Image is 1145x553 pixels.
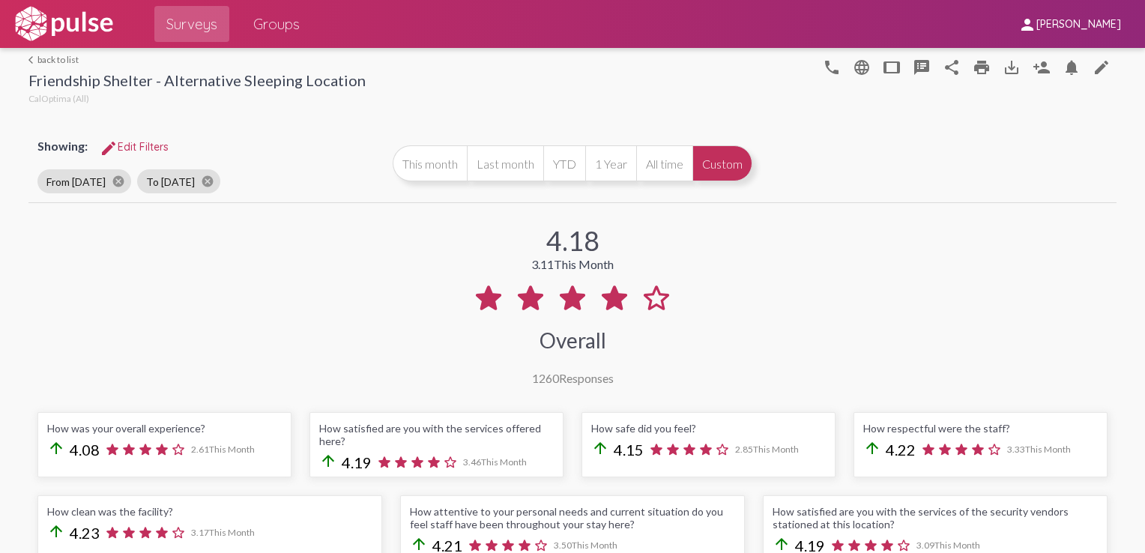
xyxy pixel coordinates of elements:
[531,257,614,271] div: 3.11
[753,444,799,455] span: This Month
[973,58,991,76] mat-icon: print
[137,169,220,193] mat-chip: To [DATE]
[253,10,300,37] span: Groups
[913,58,931,76] mat-icon: speaker_notes
[47,522,65,540] mat-icon: arrow_upward
[967,52,997,82] a: print
[1087,52,1117,82] a: edit
[1063,58,1081,76] mat-icon: Bell
[877,52,907,82] button: tablet
[614,441,644,459] span: 4.15
[823,58,841,76] mat-icon: language
[943,58,961,76] mat-icon: Share
[12,5,115,43] img: white-logo.svg
[191,527,255,538] span: 3.17
[463,456,527,468] span: 3.46
[1093,58,1111,76] mat-icon: edit
[166,10,217,37] span: Surveys
[692,145,752,181] button: Custom
[554,257,614,271] span: This Month
[47,439,65,457] mat-icon: arrow_upward
[883,58,901,76] mat-icon: tablet
[191,444,255,455] span: 2.61
[540,327,606,353] div: Overall
[572,540,617,551] span: This Month
[209,527,255,538] span: This Month
[1027,52,1057,82] button: Person
[1018,16,1036,34] mat-icon: person
[319,452,337,470] mat-icon: arrow_upward
[773,535,791,553] mat-icon: arrow_upward
[201,175,214,188] mat-icon: cancel
[1006,10,1133,37] button: [PERSON_NAME]
[28,93,89,104] span: CalOptima (All)
[585,145,636,181] button: 1 Year
[467,145,543,181] button: Last month
[907,52,937,82] button: speaker_notes
[735,444,799,455] span: 2.85
[543,145,585,181] button: YTD
[481,456,527,468] span: This Month
[886,441,916,459] span: 4.22
[410,505,735,531] div: How attentive to your personal needs and current situation do you feel staff have been throughout...
[28,55,37,64] mat-icon: arrow_back_ios
[1007,444,1071,455] span: 3.33
[546,224,599,257] div: 4.18
[342,453,372,471] span: 4.19
[209,444,255,455] span: This Month
[934,540,980,551] span: This Month
[319,422,554,447] div: How satisfied are you with the services offered here?
[88,133,181,160] button: Edit FiltersEdit Filters
[1036,18,1121,31] span: [PERSON_NAME]
[591,422,826,435] div: How safe did you feel?
[636,145,692,181] button: All time
[112,175,125,188] mat-icon: cancel
[853,58,871,76] mat-icon: language
[863,422,1098,435] div: How respectful were the staff?
[28,71,366,93] div: Friendship Shelter - Alternative Sleeping Location
[997,52,1027,82] button: Download
[393,145,467,181] button: This month
[100,140,169,154] span: Edit Filters
[532,371,559,385] span: 1260
[1033,58,1051,76] mat-icon: Person
[1025,444,1071,455] span: This Month
[916,540,980,551] span: 3.09
[847,52,877,82] button: language
[863,439,881,457] mat-icon: arrow_upward
[817,52,847,82] button: language
[70,441,100,459] span: 4.08
[241,6,312,42] a: Groups
[47,422,282,435] div: How was your overall experience?
[70,524,100,542] span: 4.23
[47,505,372,518] div: How clean was the facility?
[28,54,366,65] a: back to list
[1003,58,1021,76] mat-icon: Download
[532,371,614,385] div: Responses
[37,169,131,193] mat-chip: From [DATE]
[554,540,617,551] span: 3.50
[1057,52,1087,82] button: Bell
[591,439,609,457] mat-icon: arrow_upward
[100,139,118,157] mat-icon: Edit Filters
[154,6,229,42] a: Surveys
[937,52,967,82] button: Share
[410,535,428,553] mat-icon: arrow_upward
[773,505,1098,531] div: How satisfied are you with the services of the security vendors stationed at this location?
[37,139,88,153] span: Showing:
